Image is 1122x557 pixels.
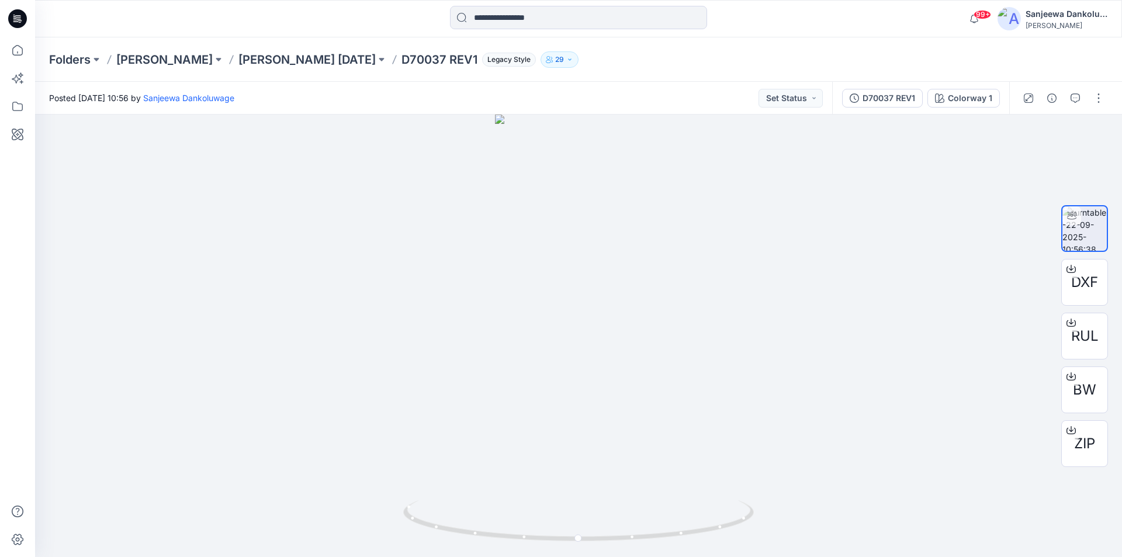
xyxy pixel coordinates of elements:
[238,51,376,68] a: [PERSON_NAME] [DATE]
[948,92,992,105] div: Colorway 1
[1074,433,1095,454] span: ZIP
[49,51,91,68] a: Folders
[401,51,477,68] p: D70037 REV1
[1062,206,1107,251] img: turntable-22-09-2025-10:56:38
[541,51,579,68] button: 29
[49,92,234,104] span: Posted [DATE] 10:56 by
[1026,7,1107,21] div: Sanjeewa Dankoluwage
[998,7,1021,30] img: avatar
[927,89,1000,108] button: Colorway 1
[477,51,536,68] button: Legacy Style
[974,10,991,19] span: 99+
[1073,379,1096,400] span: BW
[1043,89,1061,108] button: Details
[1026,21,1107,30] div: [PERSON_NAME]
[1071,272,1098,293] span: DXF
[1071,326,1099,347] span: RUL
[842,89,923,108] button: D70037 REV1
[863,92,915,105] div: D70037 REV1
[482,53,536,67] span: Legacy Style
[116,51,213,68] a: [PERSON_NAME]
[555,53,564,66] p: 29
[143,93,234,103] a: Sanjeewa Dankoluwage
